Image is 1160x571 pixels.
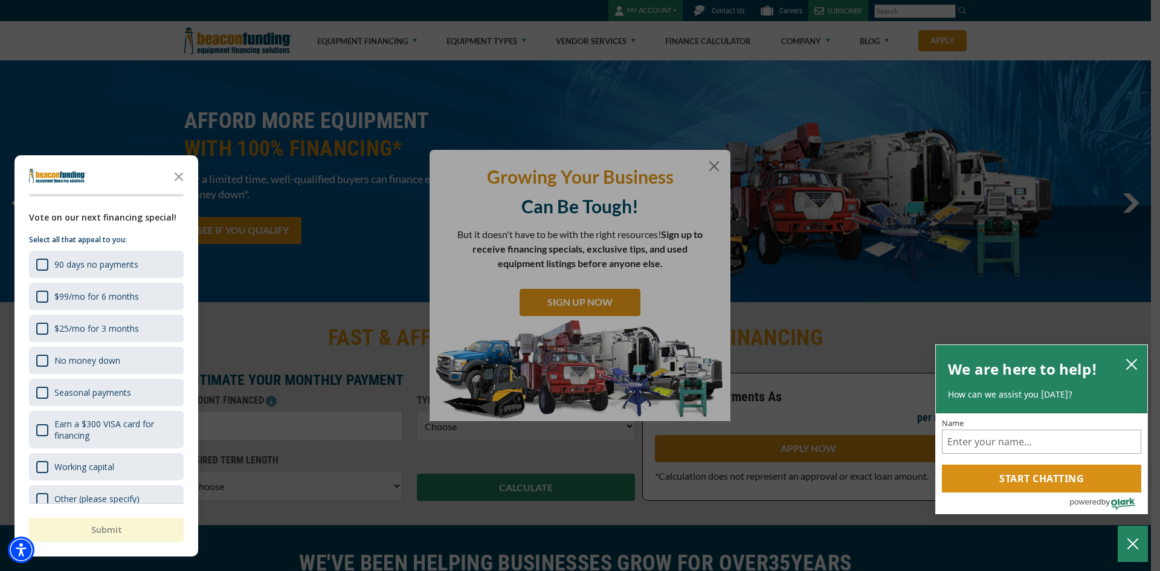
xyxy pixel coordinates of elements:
[29,251,184,278] div: 90 days no payments
[29,347,184,374] div: No money down
[29,234,184,246] p: Select all that appeal to you:
[54,259,138,270] div: 90 days no payments
[29,169,86,183] img: Company logo
[54,355,120,366] div: No money down
[1101,494,1110,509] span: by
[1118,526,1148,562] button: Close Chatbox
[1069,494,1101,509] span: powered
[54,461,114,473] div: Working capital
[14,155,198,556] div: Survey
[29,453,184,480] div: Working capital
[54,387,131,398] div: Seasonal payments
[29,211,184,224] div: Vote on our next financing special!
[29,411,184,448] div: Earn a $300 VISA card for financing
[54,323,139,334] div: $25/mo for 3 months
[29,379,184,406] div: Seasonal payments
[29,283,184,310] div: $99/mo for 6 months
[948,357,1097,381] h2: We are here to help!
[1122,355,1141,372] button: close chatbox
[54,291,139,302] div: $99/mo for 6 months
[54,493,140,505] div: Other (please specify)
[29,518,184,542] button: Submit
[29,485,184,512] div: Other (please specify)
[935,344,1148,515] div: olark chatbox
[1069,493,1147,514] a: Powered by Olark
[948,389,1135,401] p: How can we assist you [DATE]?
[8,537,34,563] div: Accessibility Menu
[942,465,1141,492] button: Start chatting
[942,419,1141,427] label: Name
[54,418,176,441] div: Earn a $300 VISA card for financing
[942,430,1141,454] input: Name
[29,315,184,342] div: $25/mo for 3 months
[167,164,191,188] button: Close the survey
